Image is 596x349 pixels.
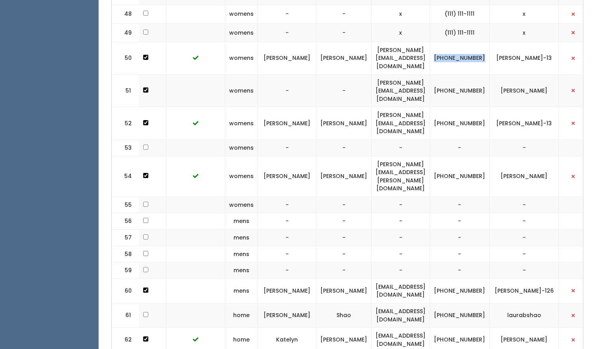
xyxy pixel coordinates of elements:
td: [PERSON_NAME]-13 [490,107,559,140]
td: - [258,213,316,230]
td: [PERSON_NAME][EMAIL_ADDRESS][DOMAIN_NAME] [372,42,430,74]
td: womens [225,23,258,42]
td: 49 [112,23,139,42]
td: - [316,197,372,213]
td: [EMAIL_ADDRESS][DOMAIN_NAME] [372,303,430,327]
td: - [372,262,430,279]
td: [PHONE_NUMBER] [430,74,490,107]
td: x [490,23,559,42]
td: 51 [112,74,139,107]
td: - [430,213,490,230]
td: - [372,140,430,156]
td: - [316,74,372,107]
td: - [490,246,559,262]
td: - [372,230,430,246]
td: womens [225,42,258,74]
td: - [316,140,372,156]
td: [PERSON_NAME] [316,107,372,140]
td: (111) 111-1111 [430,5,490,23]
td: - [490,140,559,156]
td: 61 [112,303,139,327]
td: [PERSON_NAME] [490,156,559,197]
td: 50 [112,42,139,74]
td: womens [225,156,258,197]
td: laurabshao [490,303,559,327]
td: 54 [112,156,139,197]
td: - [316,230,372,246]
td: 52 [112,107,139,140]
td: womens [225,140,258,156]
td: - [430,230,490,246]
td: - [258,230,316,246]
td: - [430,246,490,262]
td: 56 [112,213,139,230]
td: 48 [112,5,139,23]
td: - [372,213,430,230]
td: [PERSON_NAME]-13 [490,42,559,74]
td: mens [225,246,258,262]
td: 60 [112,278,139,303]
td: - [258,5,316,23]
td: - [430,140,490,156]
td: [PERSON_NAME] [258,278,316,303]
td: - [490,262,559,279]
td: - [316,262,372,279]
td: mens [225,262,258,279]
td: - [372,197,430,213]
td: - [316,246,372,262]
td: womens [225,5,258,23]
td: [PHONE_NUMBER] [430,42,490,74]
td: x [372,23,430,42]
td: mens [225,213,258,230]
td: [PERSON_NAME] [316,156,372,197]
td: - [258,197,316,213]
td: x [372,5,430,23]
td: [PERSON_NAME] [258,303,316,327]
td: [PERSON_NAME][EMAIL_ADDRESS][DOMAIN_NAME] [372,107,430,140]
td: - [316,213,372,230]
td: - [258,246,316,262]
td: [PERSON_NAME][EMAIL_ADDRESS][PERSON_NAME][DOMAIN_NAME] [372,156,430,197]
td: [PERSON_NAME] [258,156,316,197]
td: [PERSON_NAME] [490,74,559,107]
td: [PHONE_NUMBER] [430,278,490,303]
td: - [316,5,372,23]
td: 58 [112,246,139,262]
td: [PHONE_NUMBER] [430,303,490,327]
td: (111) 111-1111 [430,23,490,42]
td: - [258,140,316,156]
td: mens [225,230,258,246]
td: - [430,262,490,279]
td: [PERSON_NAME] [316,42,372,74]
td: [PERSON_NAME]-126 [490,278,559,303]
td: womens [225,197,258,213]
td: 57 [112,230,139,246]
td: 55 [112,197,139,213]
td: - [490,213,559,230]
td: womens [225,74,258,107]
td: - [490,230,559,246]
td: womens [225,107,258,140]
td: x [490,5,559,23]
td: - [316,23,372,42]
td: 59 [112,262,139,279]
td: mens [225,278,258,303]
td: 53 [112,140,139,156]
td: - [258,74,316,107]
td: [PERSON_NAME] [258,107,316,140]
td: - [372,246,430,262]
td: - [258,23,316,42]
td: home [225,303,258,327]
td: [PHONE_NUMBER] [430,107,490,140]
td: [PHONE_NUMBER] [430,156,490,197]
td: [PERSON_NAME] [316,278,372,303]
td: [EMAIL_ADDRESS][DOMAIN_NAME] [372,278,430,303]
td: Shao [316,303,372,327]
td: - [430,197,490,213]
td: - [258,262,316,279]
td: - [490,197,559,213]
td: [PERSON_NAME][EMAIL_ADDRESS][DOMAIN_NAME] [372,74,430,107]
td: [PERSON_NAME] [258,42,316,74]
